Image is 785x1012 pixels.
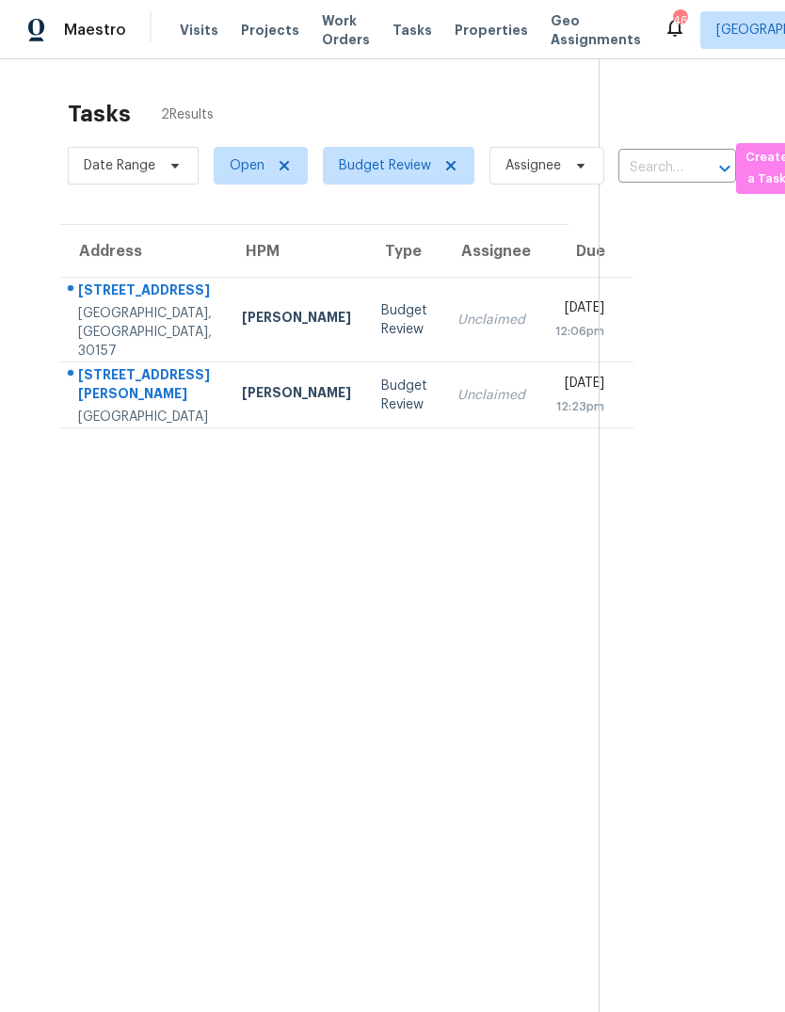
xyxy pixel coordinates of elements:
div: [DATE] [555,298,604,322]
button: Open [712,155,738,182]
div: [PERSON_NAME] [242,383,351,407]
span: 2 Results [161,105,214,124]
th: HPM [227,225,366,278]
div: [STREET_ADDRESS][PERSON_NAME] [78,365,212,408]
div: [DATE] [555,374,604,397]
th: Type [366,225,442,278]
div: Budget Review [381,301,427,339]
div: [PERSON_NAME] [242,308,351,331]
span: Date Range [84,156,155,175]
div: [GEOGRAPHIC_DATA], [GEOGRAPHIC_DATA], 30157 [78,304,212,361]
input: Search by address [618,153,683,183]
div: Unclaimed [457,311,525,329]
span: Maestro [64,21,126,40]
div: Unclaimed [457,386,525,405]
div: 12:23pm [555,397,604,416]
span: Work Orders [322,11,370,49]
th: Assignee [442,225,540,278]
div: 12:06pm [555,322,604,341]
th: Due [540,225,633,278]
th: Address [60,225,227,278]
h2: Tasks [68,104,131,123]
span: Properties [455,21,528,40]
span: Geo Assignments [551,11,641,49]
span: Projects [241,21,299,40]
div: 46 [673,11,686,30]
span: Tasks [392,24,432,37]
div: [STREET_ADDRESS] [78,281,212,304]
span: Budget Review [339,156,431,175]
span: Open [230,156,264,175]
span: Assignee [505,156,561,175]
span: Visits [180,21,218,40]
div: [GEOGRAPHIC_DATA] [78,408,212,426]
div: Budget Review [381,377,427,414]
